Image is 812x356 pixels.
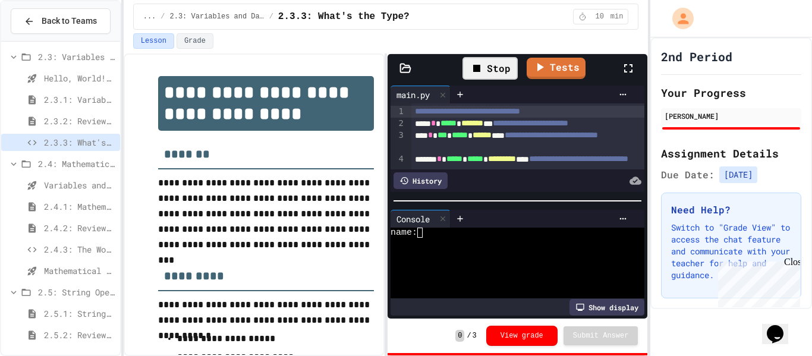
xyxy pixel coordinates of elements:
[44,329,115,341] span: 2.5.2: Review - String Operators
[391,228,417,238] span: name:
[660,5,697,32] div: My Account
[391,210,451,228] div: Console
[143,12,156,21] span: ...
[44,307,115,320] span: 2.5.1: String Operators
[661,48,732,65] h1: 2nd Period
[473,331,477,341] span: 3
[713,257,800,307] iframe: chat widget
[462,57,518,80] div: Stop
[486,326,558,346] button: View grade
[42,15,97,27] span: Back to Teams
[269,12,273,21] span: /
[527,58,586,79] a: Tests
[5,5,82,75] div: Chat with us now!Close
[44,264,115,277] span: Mathematical Operators - Quiz
[11,8,111,34] button: Back to Teams
[44,93,115,106] span: 2.3.1: Variables and Data Types
[391,86,451,103] div: main.py
[661,145,801,162] h2: Assignment Details
[391,106,405,118] div: 1
[661,84,801,101] h2: Your Progress
[671,222,791,281] p: Switch to "Grade View" to access the chat feature and communicate with your teacher for help and ...
[671,203,791,217] h3: Need Help?
[569,299,644,316] div: Show display
[719,166,757,183] span: [DATE]
[455,330,464,342] span: 0
[44,222,115,234] span: 2.4.2: Review - Mathematical Operators
[170,12,265,21] span: 2.3: Variables and Data Types
[177,33,213,49] button: Grade
[394,172,448,189] div: History
[44,136,115,149] span: 2.3.3: What's the Type?
[665,111,798,121] div: [PERSON_NAME]
[391,213,436,225] div: Console
[44,179,115,191] span: Variables and Data types - Quiz
[44,72,115,84] span: Hello, World! - Quiz
[38,286,115,298] span: 2.5: String Operators
[278,10,410,24] span: 2.3.3: What's the Type?
[160,12,165,21] span: /
[564,326,638,345] button: Submit Answer
[44,115,115,127] span: 2.3.2: Review - Variables and Data Types
[391,89,436,101] div: main.py
[133,33,174,49] button: Lesson
[762,308,800,344] iframe: chat widget
[38,157,115,170] span: 2.4: Mathematical Operators
[467,331,471,341] span: /
[391,118,405,130] div: 2
[610,12,624,21] span: min
[590,12,609,21] span: 10
[661,168,715,182] span: Due Date:
[38,51,115,63] span: 2.3: Variables and Data Types
[573,331,629,341] span: Submit Answer
[44,243,115,256] span: 2.4.3: The World's Worst [PERSON_NAME] Market
[391,130,405,153] div: 3
[44,200,115,213] span: 2.4.1: Mathematical Operators
[391,153,405,177] div: 4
